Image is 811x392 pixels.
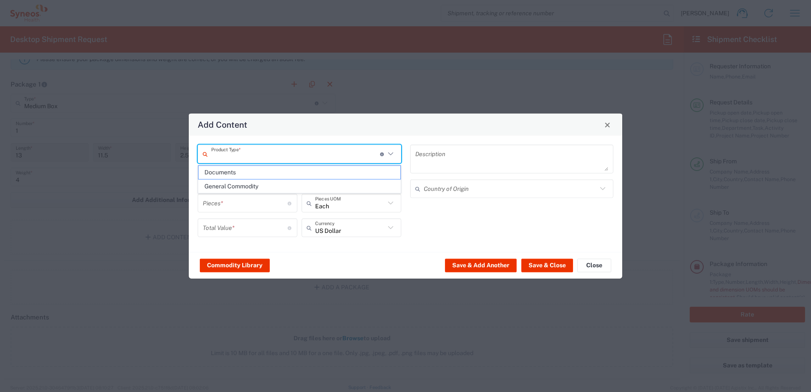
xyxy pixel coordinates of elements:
button: Commodity Library [200,258,270,272]
span: General Commodity [199,180,400,193]
button: Close [577,258,611,272]
button: Save & Close [521,258,573,272]
h4: Add Content [198,118,247,131]
button: Close [601,119,613,131]
span: Documents [199,166,400,179]
button: Save & Add Another [445,258,517,272]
